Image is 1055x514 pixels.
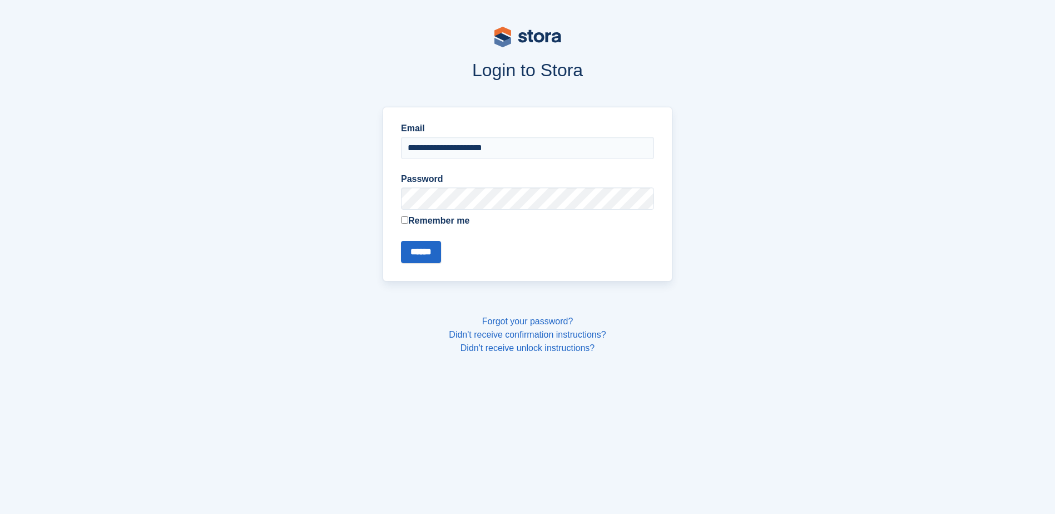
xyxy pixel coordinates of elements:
[460,343,595,353] a: Didn't receive unlock instructions?
[401,214,654,228] label: Remember me
[482,317,573,326] a: Forgot your password?
[171,60,885,80] h1: Login to Stora
[494,27,561,47] img: stora-logo-53a41332b3708ae10de48c4981b4e9114cc0af31d8433b30ea865607fb682f29.svg
[449,330,606,339] a: Didn't receive confirmation instructions?
[401,216,408,224] input: Remember me
[401,122,654,135] label: Email
[401,172,654,186] label: Password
